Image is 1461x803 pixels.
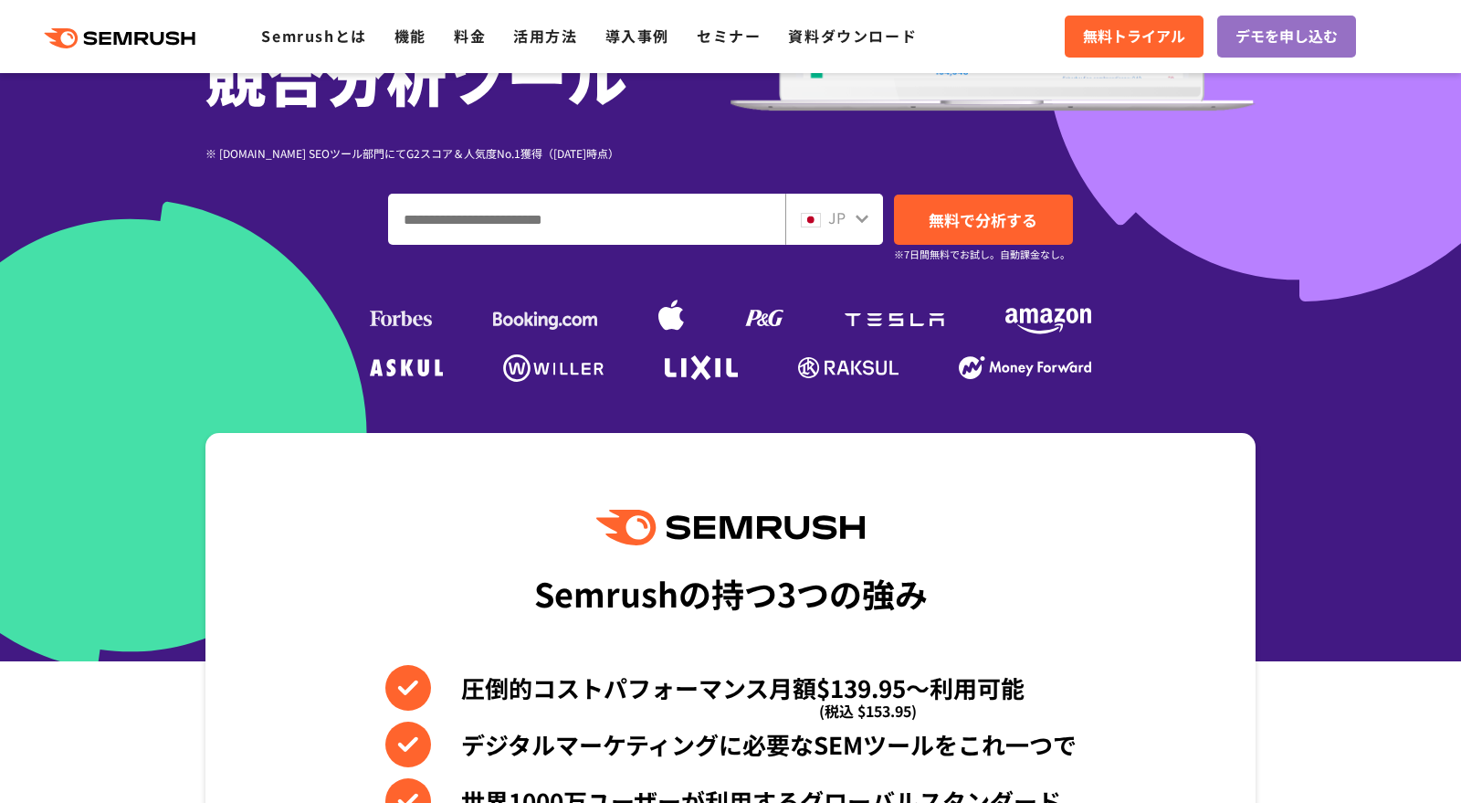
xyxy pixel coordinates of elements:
[596,510,865,545] img: Semrush
[1083,25,1185,48] span: 無料トライアル
[929,208,1037,231] span: 無料で分析する
[1065,16,1203,58] a: 無料トライアル
[894,195,1073,245] a: 無料で分析する
[605,25,669,47] a: 導入事例
[385,665,1077,711] li: 圧倒的コストパフォーマンス月額$139.95〜利用可能
[534,559,928,627] div: Semrushの持つ3つの強み
[385,722,1077,767] li: デジタルマーケティングに必要なSEMツールをこれ一つで
[828,206,846,228] span: JP
[1235,25,1338,48] span: デモを申し込む
[1217,16,1356,58] a: デモを申し込む
[788,25,917,47] a: 資料ダウンロード
[454,25,486,47] a: 料金
[389,195,784,244] input: ドメイン、キーワードまたはURLを入力してください
[819,688,917,734] span: (税込 $153.95)
[894,246,1070,263] small: ※7日間無料でお試し。自動課金なし。
[513,25,577,47] a: 活用方法
[697,25,761,47] a: セミナー
[205,144,730,162] div: ※ [DOMAIN_NAME] SEOツール部門にてG2スコア＆人気度No.1獲得（[DATE]時点）
[394,25,426,47] a: 機能
[261,25,366,47] a: Semrushとは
